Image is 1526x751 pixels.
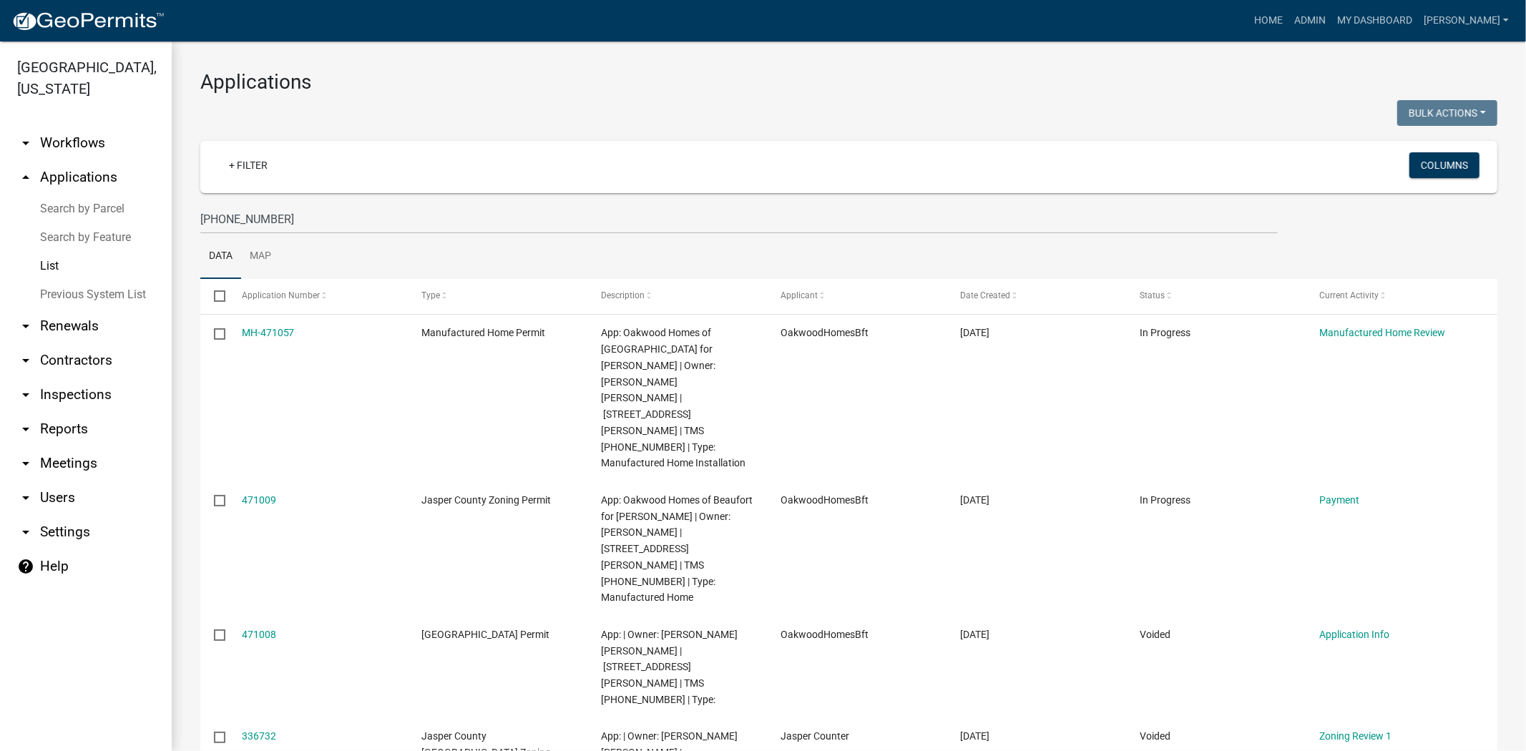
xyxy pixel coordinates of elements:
a: My Dashboard [1331,7,1418,34]
a: Payment [1319,494,1359,506]
span: Voided [1140,730,1170,742]
datatable-header-cell: Select [200,279,228,313]
span: 08/29/2025 [960,494,989,506]
span: Status [1140,290,1165,300]
i: arrow_drop_down [17,489,34,506]
i: arrow_drop_down [17,352,34,369]
span: 11/18/2024 [960,730,989,742]
span: Applicant [781,290,818,300]
span: Description [601,290,645,300]
span: 08/29/2025 [960,629,989,640]
i: arrow_drop_down [17,455,34,472]
datatable-header-cell: Description [587,279,767,313]
a: + Filter [217,152,279,178]
button: Columns [1409,152,1479,178]
a: Manufactured Home Review [1319,327,1445,338]
span: App: | Owner: VASQUEZ JOSE FELICITO CANALES | 205 DRESSEN RD | TMS 071-00-00-102 | Type: [601,629,738,705]
datatable-header-cell: Date Created [947,279,1126,313]
a: MH-471057 [242,327,295,338]
span: Jasper County Zoning Permit [421,494,551,506]
i: arrow_drop_down [17,386,34,403]
h3: Applications [200,70,1497,94]
datatable-header-cell: Type [407,279,587,313]
a: 336732 [242,730,276,742]
span: OakwoodHomesBft [781,629,869,640]
span: App: Oakwood Homes of Beaufort for francisco zavala | Owner: VASQUEZ JOSE FELICITO CANALES | 205 ... [601,327,745,468]
i: arrow_drop_up [17,169,34,186]
span: OakwoodHomesBft [781,494,869,506]
i: arrow_drop_down [17,524,34,541]
datatable-header-cell: Current Activity [1306,279,1485,313]
span: Manufactured Home Permit [421,327,545,338]
i: help [17,558,34,575]
input: Search for applications [200,205,1278,234]
button: Bulk Actions [1397,100,1497,126]
span: Type [421,290,440,300]
datatable-header-cell: Status [1126,279,1306,313]
datatable-header-cell: Applicant [767,279,947,313]
span: Application Number [242,290,320,300]
span: In Progress [1140,327,1190,338]
i: arrow_drop_down [17,134,34,152]
a: Zoning Review 1 [1319,730,1392,742]
span: 08/29/2025 [960,327,989,338]
a: 471008 [242,629,276,640]
a: Map [241,234,280,280]
span: Voided [1140,629,1170,640]
span: Current Activity [1319,290,1379,300]
span: Date Created [960,290,1010,300]
a: Data [200,234,241,280]
a: Home [1248,7,1288,34]
a: Admin [1288,7,1331,34]
span: OakwoodHomesBft [781,327,869,338]
span: In Progress [1140,494,1190,506]
a: 471009 [242,494,276,506]
span: App: Oakwood Homes of Beaufort for Vasquez | Owner: JOSE FELICITO CANALES | 205 DRESSEN RD | TMS ... [601,494,753,604]
a: [PERSON_NAME] [1418,7,1515,34]
datatable-header-cell: Application Number [228,279,407,313]
i: arrow_drop_down [17,318,34,335]
i: arrow_drop_down [17,421,34,438]
a: Application Info [1319,629,1389,640]
span: Jasper Counter [781,730,849,742]
span: Jasper County Building Permit [421,629,549,640]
